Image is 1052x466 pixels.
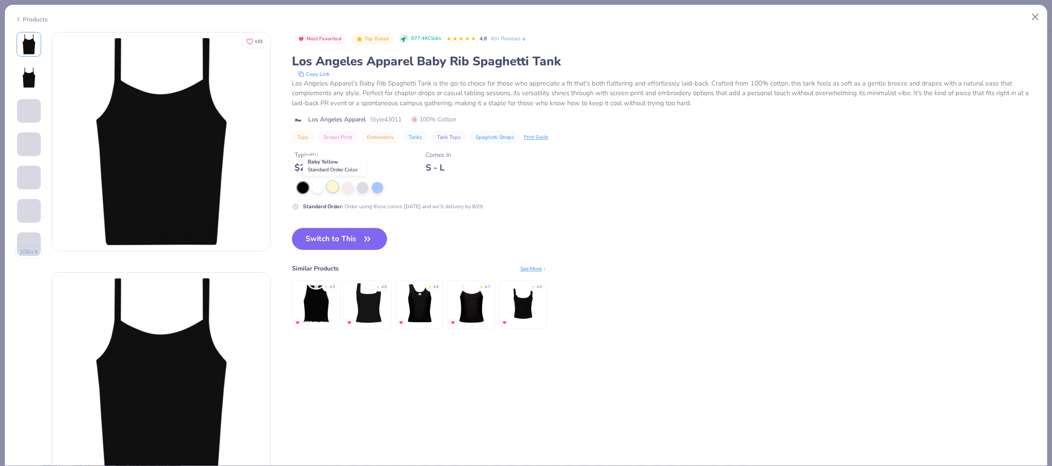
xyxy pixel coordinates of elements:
[365,36,389,41] span: Top Rated
[308,115,366,124] span: Los Angeles Apparel
[303,203,484,210] div: Order using these colors [DATE] and we’ll delivery by 8/29.
[480,35,487,42] span: 4.8
[485,284,490,290] div: 4.7
[324,284,328,288] div: ★
[446,32,476,46] div: 4.8 Stars
[17,156,18,180] img: User generated content
[426,162,451,173] div: S - L
[470,131,519,143] button: Spaghetti Straps
[292,264,339,273] div: Similar Products
[490,35,527,43] a: 40+ Reviews
[17,189,18,213] img: User generated content
[15,245,43,259] button: 106+
[347,282,389,324] img: Fresh Prints Sydney Square Neck Tank Top
[295,282,337,324] img: Fresh Prints Sasha Crop Top
[351,33,393,45] button: Badge Button
[1027,9,1044,25] button: Close
[451,282,492,324] img: Fresh Prints Cali Camisole Top
[398,320,404,325] img: MostFav.gif
[531,284,535,288] div: ★
[303,156,366,176] div: Baby Yellow
[18,67,39,88] img: Back
[306,36,341,41] span: Most Favorited
[403,131,427,143] button: Tanks
[356,36,363,43] img: Top Rated sort
[292,78,1037,108] div: Los Angeles Apparel's Baby Rib Spaghetti Tank is the go-to choice for those who appreciate a fit ...
[399,282,441,324] img: Fresh Prints Sunset Blvd Ribbed Scoop Tank Top
[524,134,548,141] div: Print Guide
[292,53,1037,70] div: Los Angeles Apparel Baby Rib Spaghetti Tank
[428,284,431,288] div: ★
[292,228,387,250] button: Switch to This
[15,15,48,24] div: Products
[52,32,270,251] img: Front
[411,115,456,124] span: 100% Cotton
[370,115,402,124] span: Style 43011
[17,123,18,146] img: User generated content
[450,320,455,325] img: MostFav.gif
[520,265,547,273] div: See More
[18,34,39,55] img: Front
[426,150,451,160] div: Comes In
[362,131,399,143] button: Embroidery
[303,203,343,210] strong: Standard Order :
[480,284,483,288] div: ★
[537,284,542,290] div: 4.9
[292,117,304,124] img: brand logo
[347,320,352,325] img: MostFav.gif
[293,33,346,45] button: Badge Button
[502,282,544,324] img: Bella Canvas Ladies' Micro Ribbed Scoop Tank
[295,320,300,325] img: MostFav.gif
[298,36,305,43] img: Most Favorited sort
[381,284,387,290] div: 4.8
[433,284,438,290] div: 4.8
[318,131,357,143] button: Screen Print
[308,166,358,173] span: Standard Order Color
[17,223,18,246] img: User generated content
[432,131,466,143] button: Tank Tops
[292,131,314,143] button: Tops
[411,35,441,43] span: 977.4K Clicks
[502,320,507,325] img: MostFav.gif
[330,284,335,290] div: 4.5
[17,256,18,280] img: User generated content
[295,150,366,160] div: Typically
[255,39,263,44] span: 133
[295,162,366,173] div: $ 24.00 - $ 32.00
[376,284,380,288] div: ★
[242,35,267,48] button: Like
[295,70,332,78] button: copy to clipboard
